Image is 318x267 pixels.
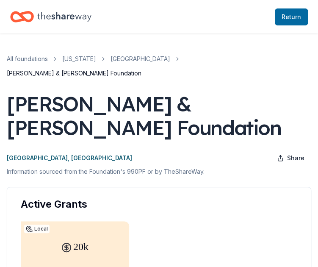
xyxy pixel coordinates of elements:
p: Information sourced from the Foundation's 990PF or by TheShareWay. [7,167,311,177]
button: Share [270,150,311,167]
div: Active Grants [21,197,297,211]
nav: breadcrumb [7,54,311,78]
div: [PERSON_NAME] & [PERSON_NAME] Foundation [7,92,311,139]
a: [US_STATE] [62,54,96,64]
a: Home [10,7,91,27]
span: Return [282,12,301,22]
div: Local [24,225,50,233]
a: [GEOGRAPHIC_DATA] [111,54,170,64]
p: [GEOGRAPHIC_DATA], [GEOGRAPHIC_DATA] [7,153,132,163]
a: All foundations [7,54,48,64]
span: [PERSON_NAME] & [PERSON_NAME] Foundation [7,68,141,78]
span: Share [287,153,304,163]
a: Return [275,8,308,25]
